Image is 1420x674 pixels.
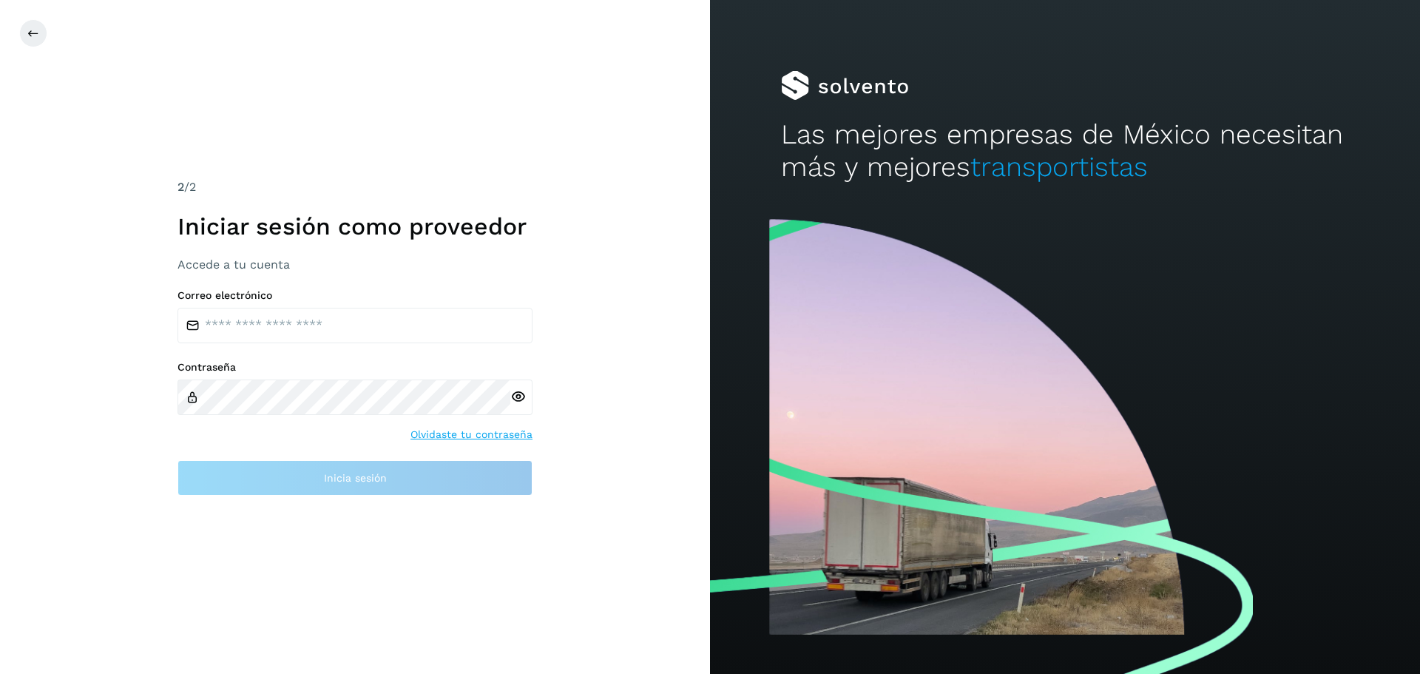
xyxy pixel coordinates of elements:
h1: Iniciar sesión como proveedor [177,212,532,240]
label: Contraseña [177,361,532,374]
span: transportistas [970,151,1148,183]
h3: Accede a tu cuenta [177,257,532,272]
span: 2 [177,180,184,194]
label: Correo electrónico [177,289,532,302]
a: Olvidaste tu contraseña [410,427,532,442]
span: Inicia sesión [324,473,387,483]
button: Inicia sesión [177,460,532,496]
div: /2 [177,178,532,196]
h2: Las mejores empresas de México necesitan más y mejores [781,118,1349,184]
